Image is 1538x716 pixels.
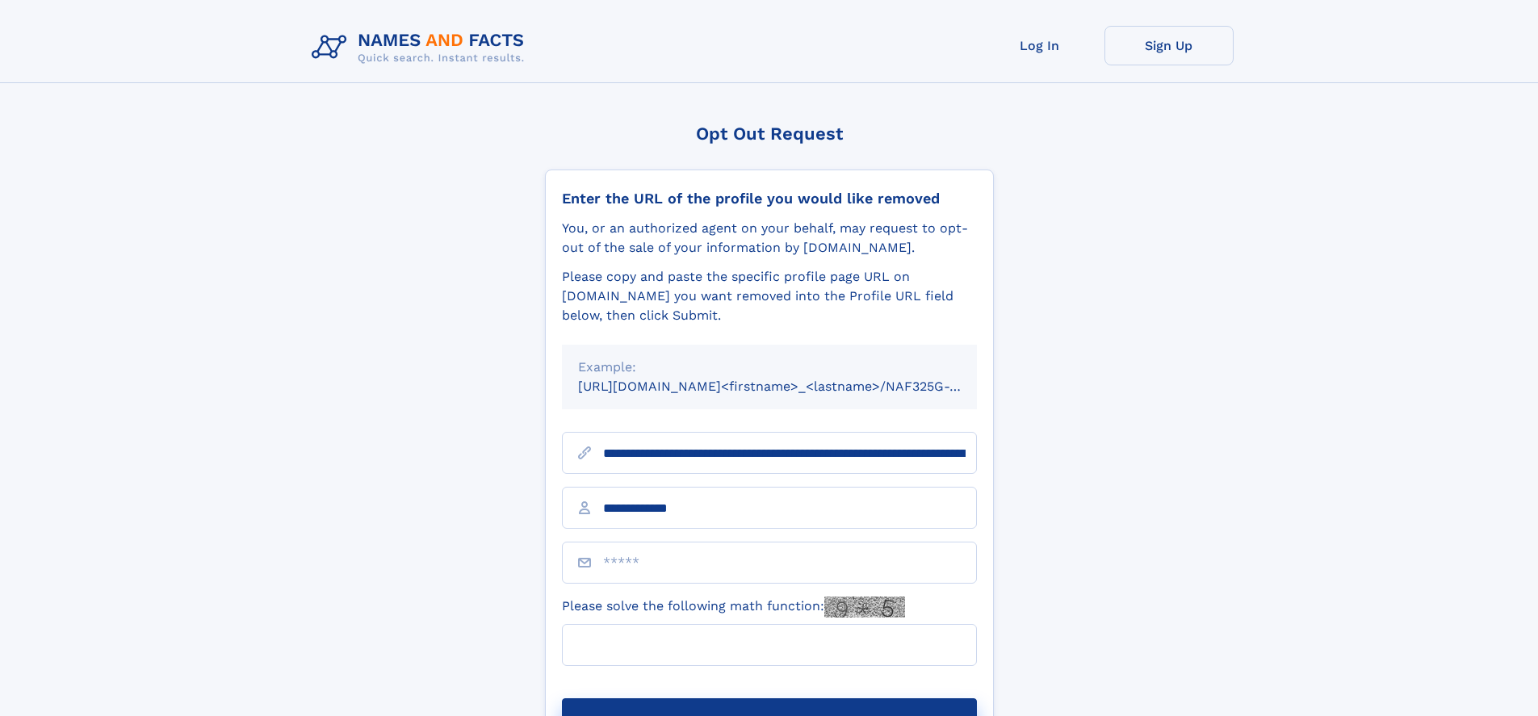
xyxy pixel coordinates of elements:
div: Example: [578,358,961,377]
img: Logo Names and Facts [305,26,538,69]
small: [URL][DOMAIN_NAME]<firstname>_<lastname>/NAF325G-xxxxxxxx [578,379,1008,394]
div: Please copy and paste the specific profile page URL on [DOMAIN_NAME] you want removed into the Pr... [562,267,977,325]
div: Opt Out Request [545,124,994,144]
div: You, or an authorized agent on your behalf, may request to opt-out of the sale of your informatio... [562,219,977,258]
a: Sign Up [1104,26,1234,65]
div: Enter the URL of the profile you would like removed [562,190,977,207]
label: Please solve the following math function: [562,597,905,618]
a: Log In [975,26,1104,65]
